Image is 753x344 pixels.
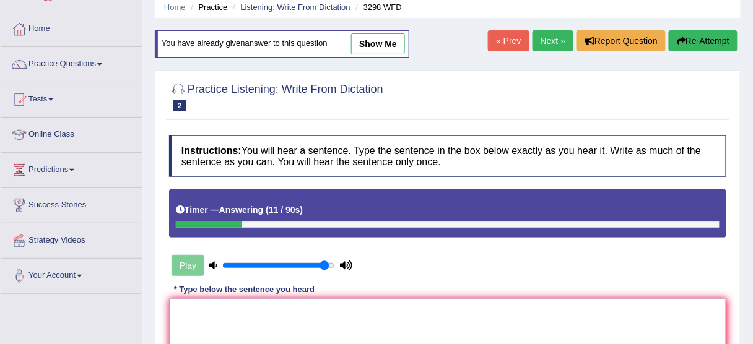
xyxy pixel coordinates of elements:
b: ) [300,205,303,215]
b: 11 / 90s [269,205,300,215]
h5: Timer — [176,205,303,215]
a: Tests [1,82,142,113]
a: Strategy Videos [1,223,142,254]
div: You have already given answer to this question [155,30,409,58]
li: 3298 WFD [353,1,402,13]
b: Answering [219,205,264,215]
a: Online Class [1,118,142,148]
a: Practice Questions [1,47,142,78]
a: Success Stories [1,188,142,219]
a: « Prev [488,30,529,51]
h4: You will hear a sentence. Type the sentence in the box below exactly as you hear it. Write as muc... [169,135,726,177]
b: Instructions: [181,145,242,156]
span: 2 [173,100,186,111]
li: Practice [188,1,227,13]
a: show me [351,33,405,54]
a: Home [164,2,186,12]
a: Your Account [1,259,142,290]
a: Listening: Write From Dictation [240,2,350,12]
a: Home [1,12,142,43]
b: ( [266,205,269,215]
h2: Practice Listening: Write From Dictation [169,80,383,111]
div: * Type below the sentence you heard [169,284,320,296]
a: Predictions [1,153,142,184]
button: Report Question [577,30,666,51]
button: Re-Attempt [669,30,738,51]
a: Next » [533,30,573,51]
